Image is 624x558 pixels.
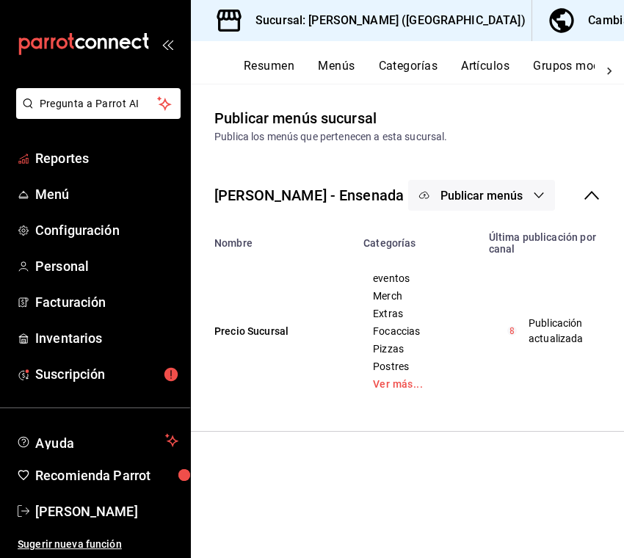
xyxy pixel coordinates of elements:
span: Inventarios [35,328,178,348]
div: Publica los menús que pertenecen a esta sucursal. [214,129,601,145]
span: Ayuda [35,432,159,449]
span: Merch [373,291,461,301]
button: Categorías [379,59,438,84]
button: Resumen [244,59,294,84]
a: Ver más... [373,379,461,389]
span: [PERSON_NAME] [35,501,178,521]
span: Sugerir nueva función [18,537,178,552]
div: [PERSON_NAME] - Ensenada [214,184,404,206]
p: Publicación actualizada [529,316,591,347]
button: Pregunta a Parrot AI [16,88,181,119]
button: Publicar menús [408,180,555,211]
span: Menú [35,184,178,204]
button: Menús [318,59,355,84]
span: eventos [373,273,461,283]
th: Categorías [355,222,479,255]
span: Extras [373,308,461,319]
div: Publicar menús sucursal [214,107,377,129]
span: Reportes [35,148,178,168]
div: navigation tabs [244,59,595,84]
span: Pizzas [373,344,461,354]
span: Facturación [35,292,178,312]
span: Pregunta a Parrot AI [40,96,158,112]
table: menu maker table for brand [191,222,624,407]
th: Última publicación por canal [480,222,624,255]
span: Configuración [35,220,178,240]
span: Suscripción [35,364,178,384]
span: Personal [35,256,178,276]
span: Focaccias [373,326,461,336]
h3: Sucursal: [PERSON_NAME] ([GEOGRAPHIC_DATA]) [244,12,526,29]
th: Nombre [191,222,355,255]
button: open_drawer_menu [162,38,173,50]
span: Publicar menús [440,189,523,203]
a: Pregunta a Parrot AI [10,106,181,122]
span: Recomienda Parrot [35,465,178,485]
td: Precio Sucursal [191,255,355,407]
button: Artículos [461,59,509,84]
span: Postres [373,361,461,372]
